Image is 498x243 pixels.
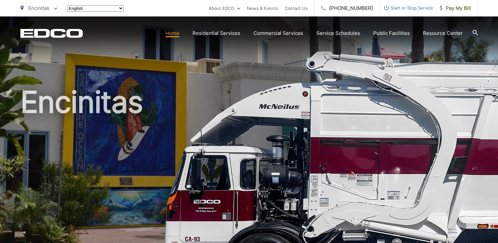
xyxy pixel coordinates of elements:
[28,5,49,11] span: Encinitas
[166,29,179,37] a: Home
[440,4,471,12] span: Pay My Bill
[285,4,308,12] a: Contact Us
[209,4,240,12] a: About EDCO
[20,29,83,38] a: EDCD logo. Return to the homepage.
[373,29,410,37] a: Public Facilities
[67,5,124,12] select: Select a language
[247,4,278,12] a: News & Events
[193,29,240,37] a: Residential Services
[316,29,360,37] a: Service Schedules
[253,29,303,37] a: Commercial Services
[423,29,463,37] a: Resource Center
